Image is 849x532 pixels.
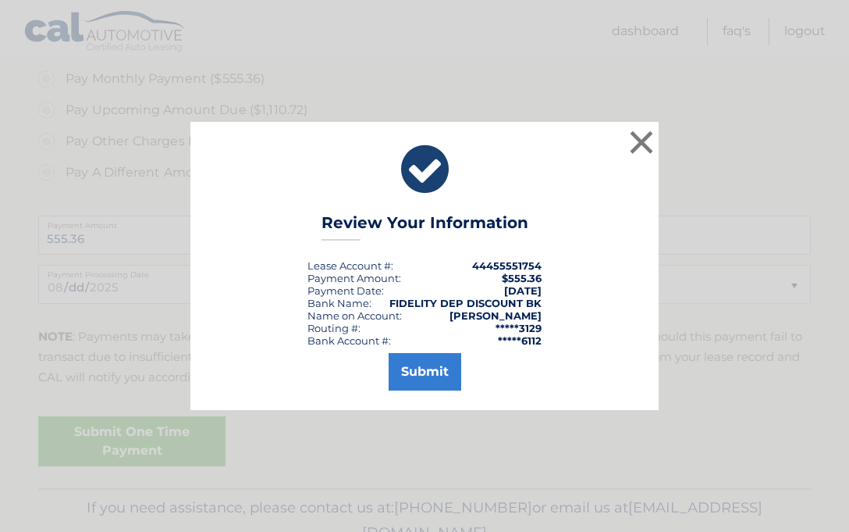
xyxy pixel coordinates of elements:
strong: FIDELITY DEP DISCOUNT BK [389,297,542,309]
div: Bank Account #: [307,334,391,347]
span: Payment Date [307,284,382,297]
div: : [307,284,384,297]
span: $555.36 [502,272,542,284]
div: Routing #: [307,322,361,334]
button: × [626,127,657,158]
div: Payment Amount: [307,272,401,284]
span: [DATE] [504,284,542,297]
h3: Review Your Information [321,213,528,241]
button: Submit [389,353,461,391]
strong: 44455551754 [472,259,542,272]
div: Lease Account #: [307,259,393,272]
strong: [PERSON_NAME] [449,309,542,322]
div: Name on Account: [307,309,402,322]
div: Bank Name: [307,297,371,309]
